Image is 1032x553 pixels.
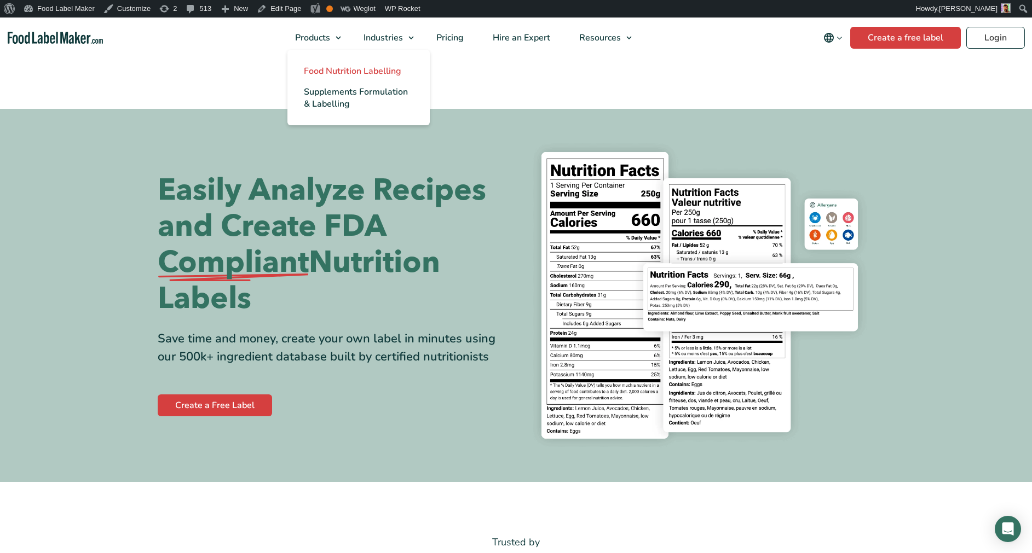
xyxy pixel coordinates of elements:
[939,4,998,13] span: [PERSON_NAME]
[281,18,347,58] a: Products
[850,27,961,49] a: Create a free label
[489,32,551,44] span: Hire an Expert
[158,172,508,317] h1: Easily Analyze Recipes and Create FDA Nutrition Labels
[565,18,637,58] a: Resources
[292,32,331,44] span: Products
[158,330,508,366] div: Save time and money, create your own label in minutes using our 500k+ ingredient database built b...
[8,32,103,44] a: Food Label Maker homepage
[304,65,401,77] span: Food Nutrition Labelling
[158,534,875,550] p: Trusted by
[478,18,562,58] a: Hire an Expert
[158,245,309,281] span: Compliant
[326,5,333,12] div: OK
[287,82,430,114] a: Supplements Formulation & Labelling
[349,18,419,58] a: Industries
[816,27,850,49] button: Change language
[158,394,272,416] a: Create a Free Label
[287,61,430,82] a: Food Nutrition Labelling
[304,86,408,110] span: Supplements Formulation & Labelling
[422,18,476,58] a: Pricing
[433,32,465,44] span: Pricing
[966,27,1025,49] a: Login
[360,32,404,44] span: Industries
[995,516,1021,542] div: Open Intercom Messenger
[576,32,622,44] span: Resources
